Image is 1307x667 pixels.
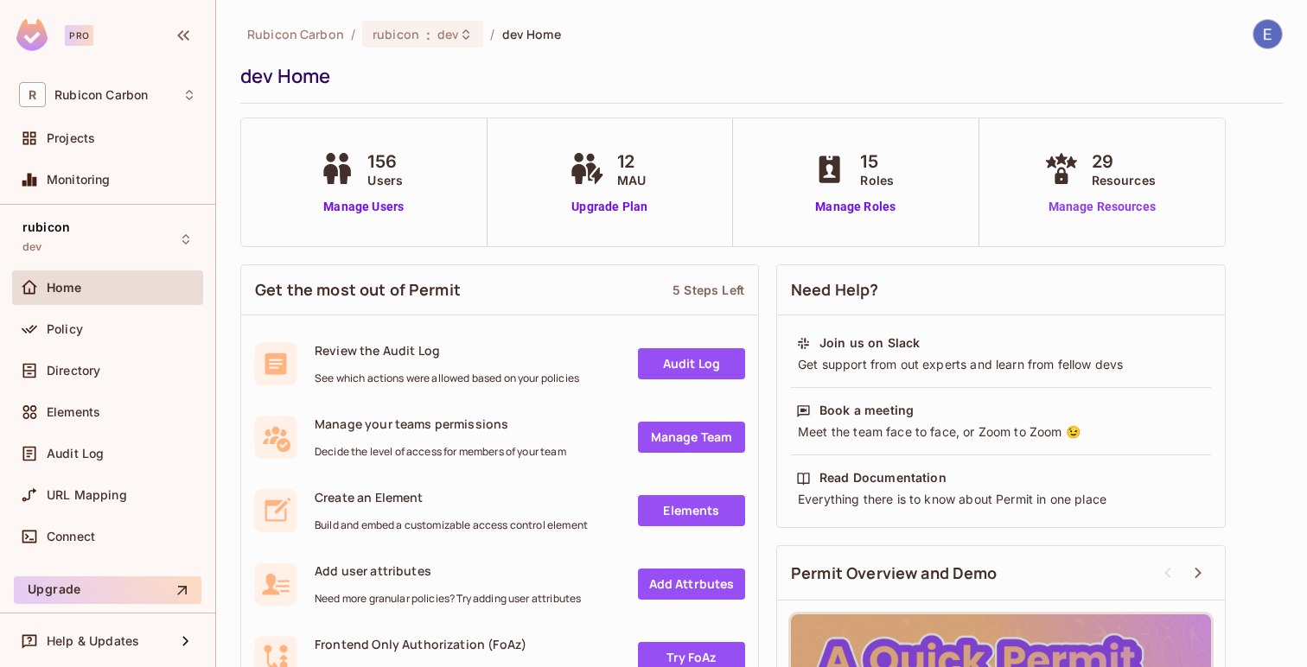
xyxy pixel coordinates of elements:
[617,171,646,189] span: MAU
[617,149,646,175] span: 12
[860,149,894,175] span: 15
[819,334,920,352] div: Join us on Slack
[673,282,744,298] div: 5 Steps Left
[315,416,566,432] span: Manage your teams permissions
[490,26,494,42] li: /
[791,279,879,301] span: Need Help?
[47,364,100,378] span: Directory
[437,26,459,42] span: dev
[19,82,46,107] span: R
[14,576,201,604] button: Upgrade
[247,26,344,42] span: the active workspace
[638,569,745,600] a: Add Attrbutes
[315,445,566,459] span: Decide the level of access for members of your team
[796,491,1206,508] div: Everything there is to know about Permit in one place
[315,489,588,505] span: Create an Element
[22,240,41,254] span: dev
[255,279,461,301] span: Get the most out of Permit
[1092,149,1156,175] span: 29
[47,530,95,543] span: Connect
[638,495,745,526] a: Elements
[367,171,403,189] span: Users
[502,26,561,42] span: dev Home
[1040,198,1164,216] a: Manage Resources
[796,356,1206,373] div: Get support from out experts and learn from fellow devs
[47,173,111,187] span: Monitoring
[47,131,95,145] span: Projects
[808,198,902,216] a: Manage Roles
[1092,171,1156,189] span: Resources
[373,26,419,42] span: rubicon
[315,636,526,652] span: Frontend Only Authorization (FoAz)
[47,488,127,502] span: URL Mapping
[638,422,745,453] a: Manage Team
[638,348,745,379] a: Audit Log
[819,469,947,486] div: Read Documentation
[16,19,48,51] img: SReyMgAAAABJRU5ErkJggg==
[860,171,894,189] span: Roles
[565,198,654,216] a: Upgrade Plan
[240,63,1274,89] div: dev Home
[351,26,355,42] li: /
[315,342,579,359] span: Review the Audit Log
[47,405,100,419] span: Elements
[315,372,579,385] span: See which actions were allowed based on your policies
[65,25,93,46] div: Pro
[819,402,914,419] div: Book a meeting
[47,281,82,295] span: Home
[1253,20,1282,48] img: Erick Arevalo
[316,198,411,216] a: Manage Users
[47,634,139,648] span: Help & Updates
[796,423,1206,441] div: Meet the team face to face, or Zoom to Zoom 😉
[22,220,70,234] span: rubicon
[425,28,431,41] span: :
[47,322,83,336] span: Policy
[47,447,104,461] span: Audit Log
[315,518,588,532] span: Build and embed a customizable access control element
[791,562,998,584] span: Permit Overview and Demo
[315,592,581,606] span: Need more granular policies? Try adding user attributes
[367,149,403,175] span: 156
[54,88,148,102] span: Workspace: Rubicon Carbon
[315,562,581,579] span: Add user attributes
